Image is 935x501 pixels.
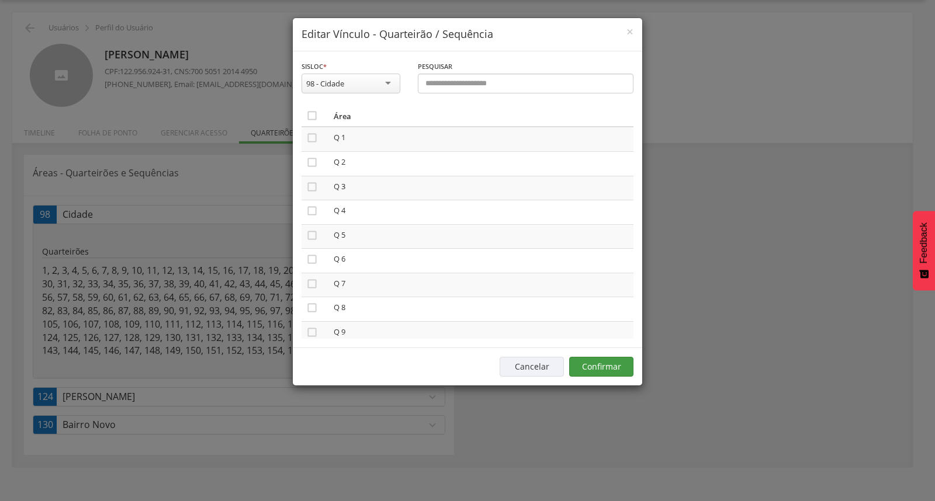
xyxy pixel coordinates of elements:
[306,278,318,290] i: 
[306,326,318,338] i: 
[306,229,318,241] i: 
[329,200,633,225] td: Q 4
[306,156,318,168] i: 
[306,205,318,217] i: 
[306,181,318,193] i: 
[329,224,633,249] td: Q 5
[306,78,344,89] div: 98 - Cidade
[306,302,318,314] i: 
[329,105,633,127] th: Área
[302,27,633,42] h4: Editar Vínculo - Quarteirão / Sequência
[306,110,318,121] i: 
[306,253,318,265] i: 
[329,273,633,297] td: Q 7
[329,127,633,151] td: Q 1
[569,357,633,377] button: Confirmar
[913,211,935,290] button: Feedback - Mostrar pesquisa
[329,297,633,322] td: Q 8
[500,357,564,377] button: Cancelar
[329,151,633,176] td: Q 2
[302,62,323,71] span: Sisloc
[329,249,633,273] td: Q 6
[329,321,633,346] td: Q 9
[919,222,929,263] span: Feedback
[306,132,318,144] i: 
[626,23,633,40] span: ×
[329,176,633,200] td: Q 3
[626,26,633,38] button: Close
[418,62,452,71] span: Pesquisar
